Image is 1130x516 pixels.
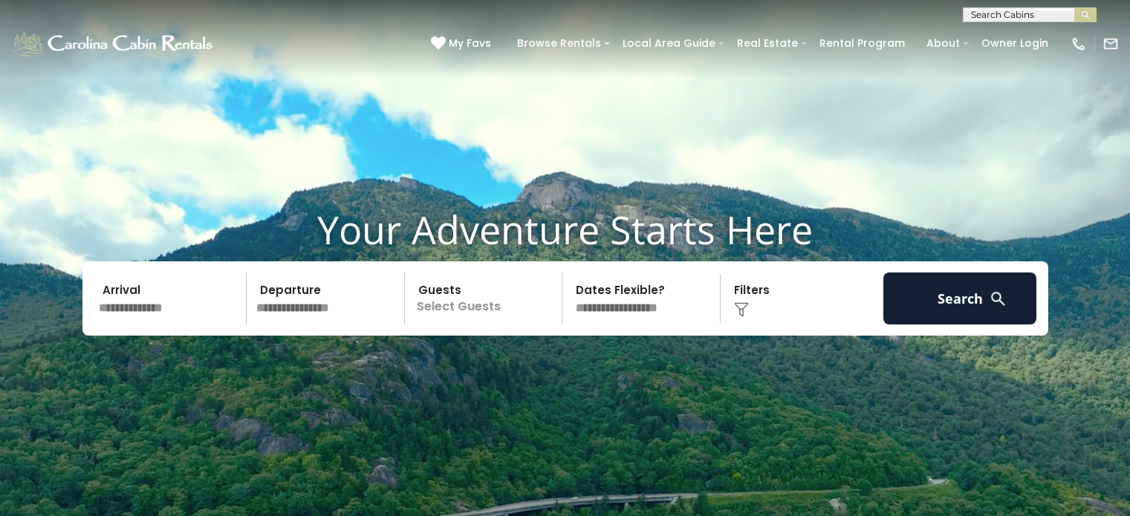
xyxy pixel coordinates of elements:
[974,32,1056,55] a: Owner Login
[730,32,805,55] a: Real Estate
[1103,36,1119,52] img: mail-regular-white.png
[734,302,749,317] img: filter--v1.png
[615,32,723,55] a: Local Area Guide
[919,32,967,55] a: About
[11,206,1119,252] h1: Your Adventure Starts Here
[883,272,1037,324] button: Search
[409,272,562,324] p: Select Guests
[812,32,912,55] a: Rental Program
[11,29,217,59] img: White-1-1-2.png
[1071,36,1087,52] img: phone-regular-white.png
[989,290,1007,308] img: search-regular-white.png
[449,36,491,51] span: My Favs
[510,32,608,55] a: Browse Rentals
[431,36,495,52] a: My Favs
